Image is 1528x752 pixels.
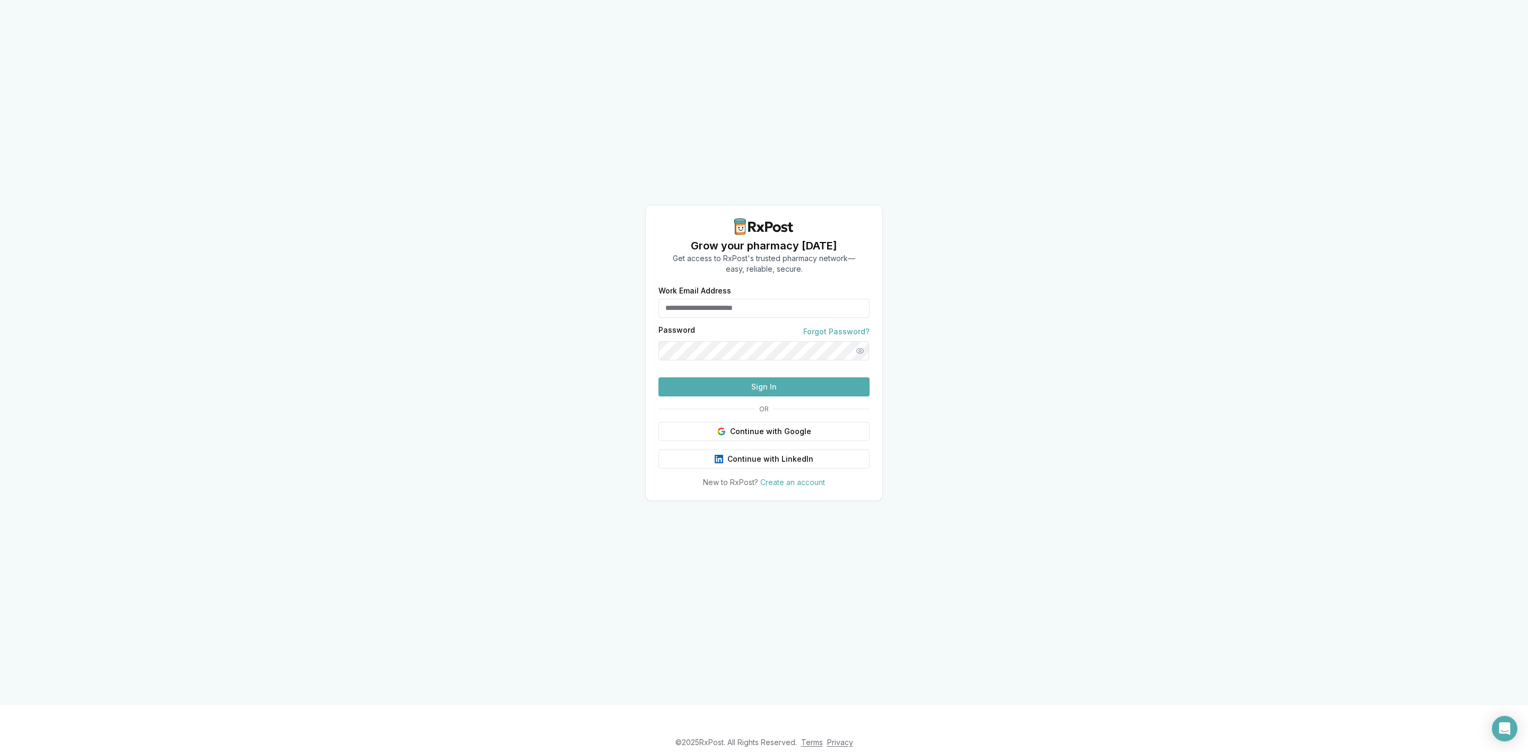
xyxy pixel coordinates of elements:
a: Terms [801,738,823,747]
button: Continue with Google [658,422,870,441]
button: Continue with LinkedIn [658,450,870,469]
button: Sign In [658,377,870,396]
h1: Grow your pharmacy [DATE] [673,238,855,253]
img: RxPost Logo [730,218,798,235]
span: New to RxPost? [703,478,758,487]
a: Forgot Password? [803,326,870,337]
a: Create an account [760,478,825,487]
div: Open Intercom Messenger [1492,716,1517,741]
span: OR [755,405,773,413]
p: Get access to RxPost's trusted pharmacy network— easy, reliable, secure. [673,253,855,274]
img: LinkedIn [715,455,723,463]
img: Google [717,427,726,436]
label: Work Email Address [658,287,870,295]
button: Show password [850,341,870,360]
a: Privacy [827,738,853,747]
label: Password [658,326,695,337]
